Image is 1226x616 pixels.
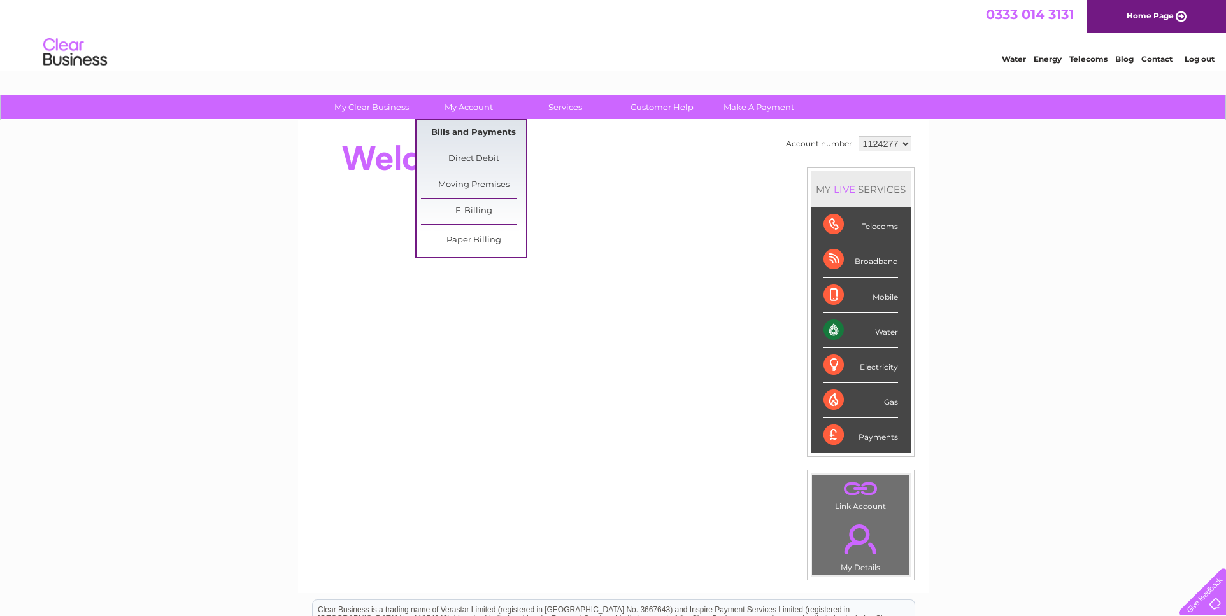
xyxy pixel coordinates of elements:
[823,418,898,452] div: Payments
[1141,54,1173,64] a: Contact
[986,6,1074,22] a: 0333 014 3131
[1185,54,1215,64] a: Log out
[1034,54,1062,64] a: Energy
[811,474,910,514] td: Link Account
[815,478,906,500] a: .
[421,172,526,198] a: Moving Premises
[823,242,898,277] div: Broadband
[421,146,526,172] a: Direct Debit
[319,95,424,119] a: My Clear Business
[1115,54,1134,64] a: Blog
[823,383,898,418] div: Gas
[416,95,521,119] a: My Account
[421,120,526,146] a: Bills and Payments
[313,7,915,62] div: Clear Business is a trading name of Verastar Limited (registered in [GEOGRAPHIC_DATA] No. 3667643...
[421,199,526,224] a: E-Billing
[815,517,906,561] a: .
[609,95,715,119] a: Customer Help
[823,207,898,242] div: Telecoms
[823,313,898,348] div: Water
[811,171,911,207] div: MY SERVICES
[783,133,855,155] td: Account number
[811,514,910,576] td: My Details
[1002,54,1026,64] a: Water
[43,33,108,72] img: logo.png
[823,348,898,383] div: Electricity
[1069,54,1108,64] a: Telecoms
[823,278,898,313] div: Mobile
[831,183,858,195] div: LIVE
[706,95,811,119] a: Make A Payment
[513,95,618,119] a: Services
[421,228,526,253] a: Paper Billing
